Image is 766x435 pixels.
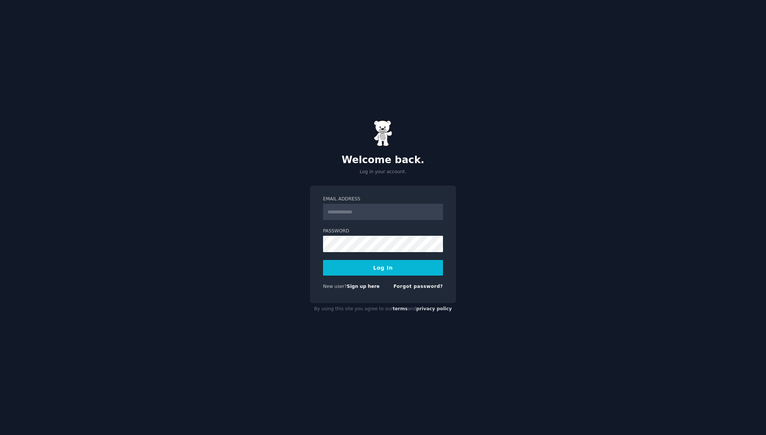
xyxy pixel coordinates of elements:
[393,284,443,289] a: Forgot password?
[347,284,380,289] a: Sign up here
[310,154,456,166] h2: Welcome back.
[416,306,452,311] a: privacy policy
[310,303,456,315] div: By using this site you agree to our and
[323,284,347,289] span: New user?
[393,306,408,311] a: terms
[310,169,456,175] p: Log in your account.
[323,228,443,235] label: Password
[323,260,443,276] button: Log In
[323,196,443,203] label: Email Address
[374,120,392,146] img: Gummy Bear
